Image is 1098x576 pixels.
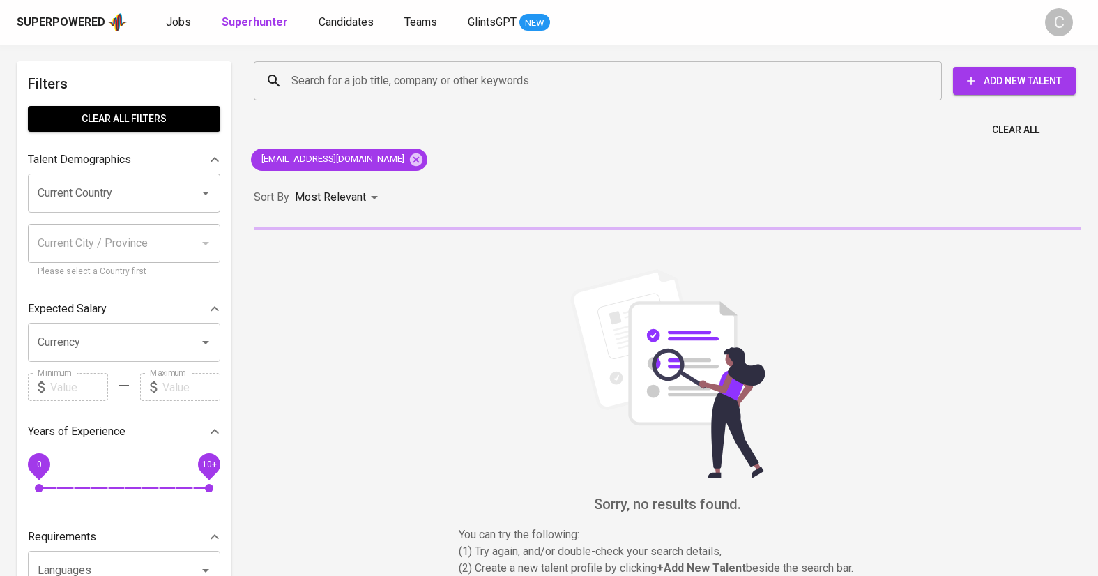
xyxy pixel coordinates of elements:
[28,529,96,545] p: Requirements
[468,15,517,29] span: GlintsGPT
[459,543,877,560] p: (1) Try again, and/or double-check your search details,
[17,12,127,33] a: Superpoweredapp logo
[17,15,105,31] div: Superpowered
[28,295,220,323] div: Expected Salary
[28,151,131,168] p: Talent Demographics
[28,106,220,132] button: Clear All filters
[196,333,215,352] button: Open
[295,185,383,211] div: Most Relevant
[196,183,215,203] button: Open
[28,418,220,446] div: Years of Experience
[404,14,440,31] a: Teams
[404,15,437,29] span: Teams
[459,526,877,543] p: You can try the following :
[28,73,220,95] h6: Filters
[254,493,1081,515] h6: Sorry, no results found.
[319,15,374,29] span: Candidates
[162,373,220,401] input: Value
[1045,8,1073,36] div: C
[657,561,746,575] b: + Add New Talent
[39,110,209,128] span: Clear All filters
[166,14,194,31] a: Jobs
[222,15,288,29] b: Superhunter
[28,301,107,317] p: Expected Salary
[986,117,1045,143] button: Clear All
[201,460,216,469] span: 10+
[108,12,127,33] img: app logo
[36,460,41,469] span: 0
[295,189,366,206] p: Most Relevant
[964,73,1065,90] span: Add New Talent
[50,373,108,401] input: Value
[28,146,220,174] div: Talent Demographics
[38,265,211,279] p: Please select a Country first
[166,15,191,29] span: Jobs
[519,16,550,30] span: NEW
[28,423,125,440] p: Years of Experience
[251,149,427,171] div: [EMAIL_ADDRESS][DOMAIN_NAME]
[254,189,289,206] p: Sort By
[222,14,291,31] a: Superhunter
[468,14,550,31] a: GlintsGPT NEW
[319,14,376,31] a: Candidates
[28,523,220,551] div: Requirements
[563,269,772,478] img: file_searching.svg
[992,121,1039,139] span: Clear All
[953,67,1076,95] button: Add New Talent
[251,153,413,166] span: [EMAIL_ADDRESS][DOMAIN_NAME]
